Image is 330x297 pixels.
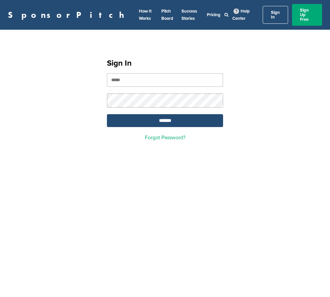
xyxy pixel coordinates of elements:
a: Pricing [207,12,220,17]
a: How It Works [139,9,151,21]
a: Help Center [232,7,250,22]
a: Pitch Board [161,9,173,21]
a: Sign In [263,6,288,24]
a: Success Stories [181,9,197,21]
a: Forgot Password? [145,134,185,141]
a: SponsorPitch [8,11,128,19]
h1: Sign In [107,57,223,69]
a: Sign Up Free [292,4,322,26]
